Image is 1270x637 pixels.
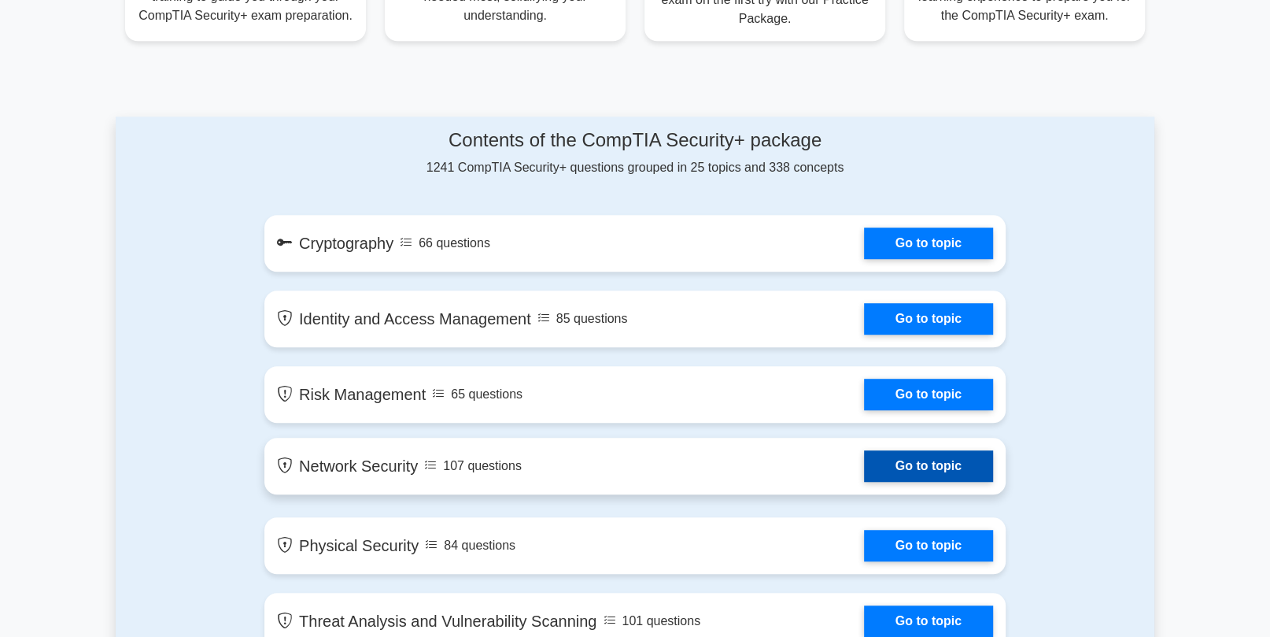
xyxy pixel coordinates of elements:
[864,606,993,637] a: Go to topic
[864,450,993,482] a: Go to topic
[864,228,993,259] a: Go to topic
[864,303,993,335] a: Go to topic
[264,129,1006,177] div: 1241 CompTIA Security+ questions grouped in 25 topics and 338 concepts
[864,530,993,561] a: Go to topic
[864,379,993,410] a: Go to topic
[264,129,1006,152] h4: Contents of the CompTIA Security+ package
